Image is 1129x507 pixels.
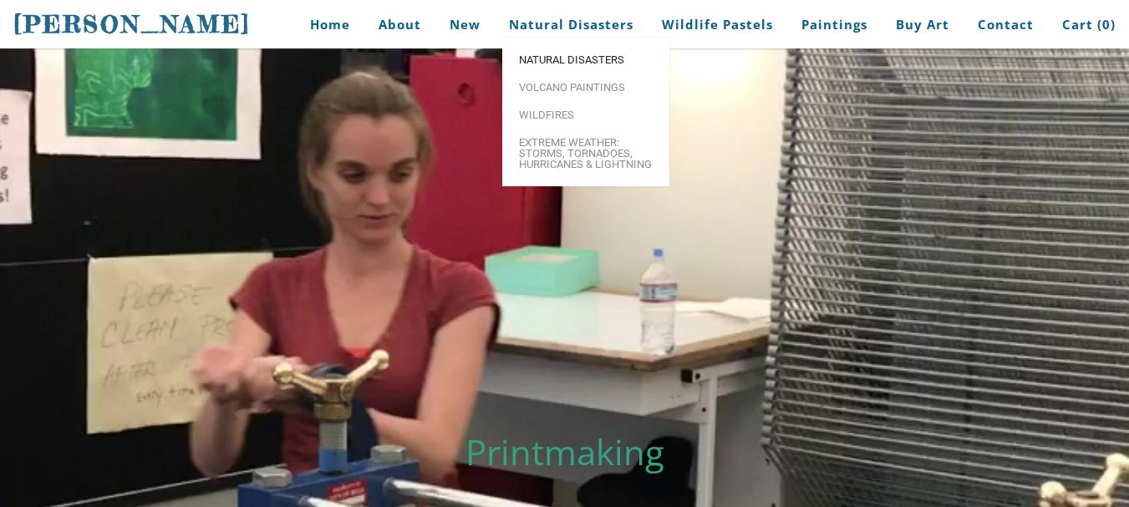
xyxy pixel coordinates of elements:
[883,6,962,43] a: Buy Art
[13,10,251,38] span: [PERSON_NAME]
[1050,6,1116,43] a: Cart (0)
[519,137,653,170] span: Extreme Weather: Storms, Tornadoes, Hurricanes & Lightning
[502,129,669,178] a: Extreme Weather: Storms, Tornadoes, Hurricanes & Lightning
[496,6,646,43] a: Natural Disasters
[649,6,786,43] a: Wildlife Pastels
[965,6,1046,43] a: Contact
[502,46,669,74] a: Natural Disasters
[285,6,363,43] a: Home
[437,6,493,43] a: New
[519,82,653,93] span: Volcano paintings
[519,109,653,120] span: Wildfires
[13,8,251,40] a: [PERSON_NAME]
[502,101,669,129] a: Wildfires
[164,434,966,469] h2: Printmaking
[1102,16,1111,33] span: 0
[366,6,434,43] a: About
[502,74,669,101] a: Volcano paintings
[789,6,880,43] a: Paintings
[519,54,653,65] span: Natural Disasters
